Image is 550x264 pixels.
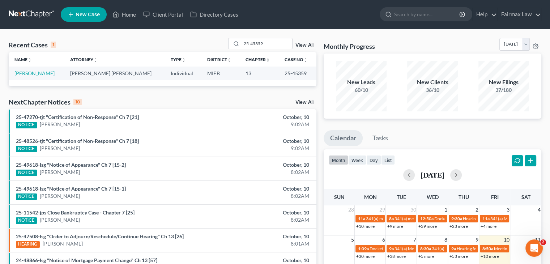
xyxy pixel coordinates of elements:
[216,257,309,264] div: October, 10
[40,216,80,223] a: [PERSON_NAME]
[480,254,499,259] a: +10 more
[356,254,374,259] a: +30 more
[347,205,354,214] span: 28
[70,57,98,62] a: Attorneyunfold_more
[420,246,431,251] span: 8:30a
[216,161,309,169] div: October, 10
[449,254,468,259] a: +53 more
[366,155,381,165] button: day
[76,12,100,17] span: New Case
[478,78,529,86] div: New Filings
[40,192,80,200] a: [PERSON_NAME]
[303,58,308,62] i: unfold_more
[216,233,309,240] div: October, 10
[540,239,546,245] span: 2
[14,57,32,62] a: Nameunfold_more
[93,58,98,62] i: unfold_more
[73,99,82,105] div: 10
[216,114,309,121] div: October, 10
[336,78,387,86] div: New Leads
[482,216,489,221] span: 11a
[266,58,270,62] i: unfold_more
[16,162,126,168] a: 25-49618-lsg "Notice of Appearance" Ch 7 [15-2]
[216,145,309,152] div: 9:02AM
[426,194,438,200] span: Wed
[364,194,376,200] span: Mon
[358,216,365,221] span: 11a
[16,257,157,263] a: 24-48866-lsg "Notice of Mortgage Payment Change" Ch 13 [57]
[407,78,458,86] div: New Clients
[216,192,309,200] div: 8:02AM
[14,70,55,76] a: [PERSON_NAME]
[369,246,434,251] span: Docket Text: for [PERSON_NAME]
[491,194,498,200] span: Fri
[324,130,363,146] a: Calendar
[480,223,496,229] a: +4 more
[474,205,479,214] span: 2
[418,254,434,259] a: +5 more
[534,235,541,244] span: 11
[165,67,202,80] td: Individual
[449,223,468,229] a: +23 more
[9,98,82,106] div: NextChapter Notices
[207,57,231,62] a: Districtunfold_more
[358,246,368,251] span: 1:09a
[420,216,433,221] span: 12:50a
[434,216,499,221] span: Docket Text: for [PERSON_NAME]
[51,42,56,48] div: 1
[16,114,139,120] a: 25-47270-tjt "Certification of Non-Response" Ch 7 [21]
[216,169,309,176] div: 8:02AM
[478,86,529,94] div: 37/180
[366,130,395,146] a: Tasks
[482,246,493,251] span: 8:50a
[381,155,395,165] button: list
[16,193,37,200] div: NOTICE
[216,185,309,192] div: October, 10
[473,8,497,21] a: Help
[216,216,309,223] div: 8:02AM
[40,169,80,176] a: [PERSON_NAME]
[16,209,135,216] a: 25-11542-jps Close Bankruptcy Case - Chapter 7 [25]
[348,155,366,165] button: week
[381,235,385,244] span: 6
[443,235,448,244] span: 8
[216,137,309,145] div: October, 10
[201,67,240,80] td: MIEB
[356,223,374,229] a: +10 more
[458,194,469,200] span: Thu
[295,100,314,105] a: View All
[387,254,405,259] a: +38 more
[329,155,348,165] button: month
[394,216,502,221] span: 341(a) meeting for [PERSON_NAME] & [PERSON_NAME]
[366,216,435,221] span: 341(a) meeting for [PERSON_NAME]
[537,205,541,214] span: 4
[394,246,494,251] span: 341(a) Meeting for Rayneshia [GEOGRAPHIC_DATA]
[16,217,37,224] div: NOTICE
[109,8,140,21] a: Home
[525,239,543,257] iframe: Intercom live chat
[324,42,375,51] h3: Monthly Progress
[387,223,403,229] a: +9 more
[279,67,316,80] td: 25-45359
[389,216,393,221] span: 8a
[503,235,510,244] span: 10
[506,205,510,214] span: 3
[409,205,417,214] span: 30
[16,146,37,152] div: NOTICE
[216,240,309,247] div: 8:01AM
[336,86,387,94] div: 60/10
[16,122,37,128] div: NOTICE
[9,41,56,49] div: Recent Cases
[40,121,80,128] a: [PERSON_NAME]
[216,121,309,128] div: 9:02AM
[227,58,231,62] i: unfold_more
[40,145,80,152] a: [PERSON_NAME]
[474,235,479,244] span: 9
[431,246,544,251] span: 341(a) Meeting for [PERSON_NAME] and [PERSON_NAME]
[240,67,279,80] td: 13
[16,186,126,192] a: 25-49618-lsg "Notice of Appearance" Ch 7 [15-1]
[418,223,436,229] a: +39 more
[397,194,406,200] span: Tue
[521,194,530,200] span: Sat
[43,240,83,247] a: [PERSON_NAME]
